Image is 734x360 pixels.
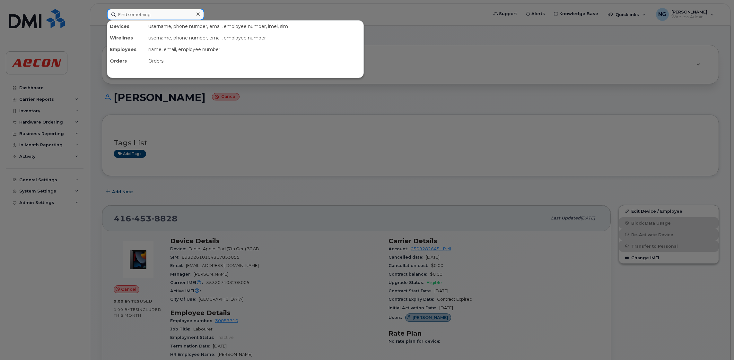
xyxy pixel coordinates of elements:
div: Wirelines [107,32,146,44]
div: Orders [146,55,363,67]
div: Employees [107,44,146,55]
div: username, phone number, email, employee number, imei, sim [146,21,363,32]
div: name, email, employee number [146,44,363,55]
div: Devices [107,21,146,32]
div: username, phone number, email, employee number [146,32,363,44]
div: Orders [107,55,146,67]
